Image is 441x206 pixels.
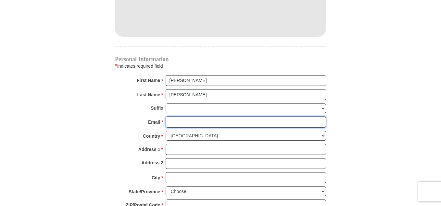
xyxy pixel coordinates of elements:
strong: Last Name [137,90,160,99]
strong: First Name [137,76,160,85]
strong: State/Province [129,187,160,196]
strong: Address 1 [138,145,160,154]
strong: City [152,173,160,182]
strong: Address 2 [141,158,163,167]
h4: Personal Information [115,57,326,62]
strong: Email [148,117,160,127]
div: Indicates required field [115,62,326,70]
strong: Country [143,131,160,141]
strong: Suffix [151,103,163,113]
